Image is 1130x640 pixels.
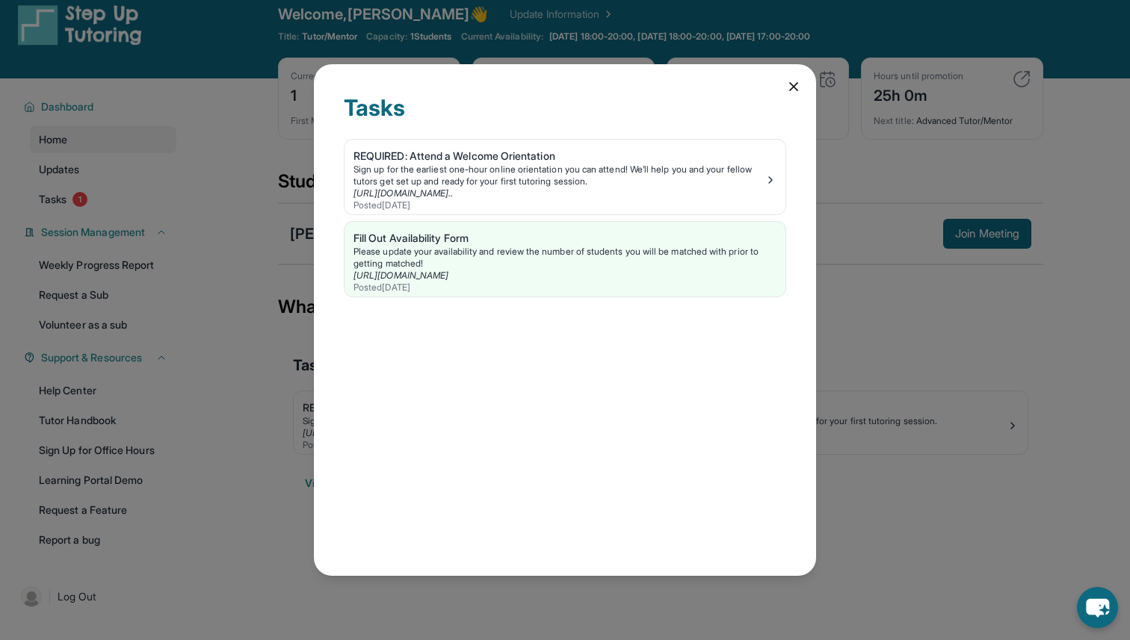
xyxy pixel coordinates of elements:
[353,246,777,270] div: Please update your availability and review the number of students you will be matched with prior ...
[353,199,765,211] div: Posted [DATE]
[345,140,785,214] a: REQUIRED: Attend a Welcome OrientationSign up for the earliest one-hour online orientation you ca...
[353,231,777,246] div: Fill Out Availability Form
[353,164,765,187] div: Sign up for the earliest one-hour online orientation you can attend! We’ll help you and your fell...
[353,270,448,281] a: [URL][DOMAIN_NAME]
[353,149,765,164] div: REQUIRED: Attend a Welcome Orientation
[353,282,777,293] div: Posted [DATE]
[344,94,786,139] div: Tasks
[1077,587,1118,628] button: chat-button
[353,187,453,199] a: [URL][DOMAIN_NAME]..
[345,222,785,296] a: Fill Out Availability FormPlease update your availability and review the number of students you w...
